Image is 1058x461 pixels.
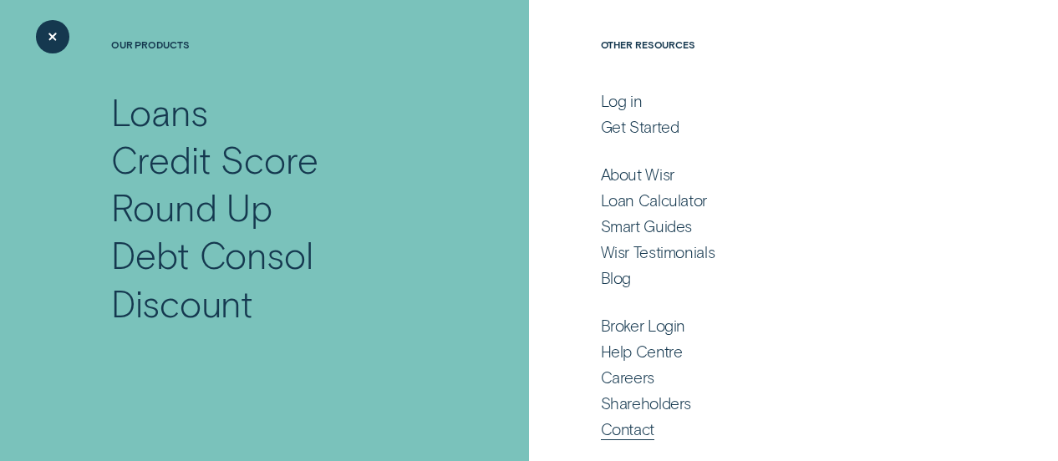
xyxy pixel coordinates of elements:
div: Smart Guides [601,216,692,236]
a: Smart Guides [601,216,946,236]
a: Wisr Testimonials [601,242,946,262]
div: Wisr Testimonials [601,242,715,262]
a: Shareholders [601,393,946,413]
div: Shareholders [601,393,691,413]
div: Help Centre [601,342,683,362]
a: Log in [601,91,946,111]
div: About Wisr [601,165,674,185]
a: Debt Consol Discount [111,230,452,326]
a: Loans [111,88,452,135]
a: Get Started [601,117,946,137]
div: Broker Login [601,316,685,336]
a: Broker Login [601,316,946,336]
div: Loan Calculator [601,190,707,210]
a: Blog [601,268,946,288]
a: About Wisr [601,165,946,185]
div: Careers [601,367,654,388]
div: Round Up [111,183,272,230]
a: Help Centre [601,342,946,362]
a: Loan Calculator [601,190,946,210]
div: Credit Score [111,135,318,183]
div: Log in [601,91,643,111]
div: Contact [601,419,654,439]
a: Careers [601,367,946,388]
a: Contact [601,419,946,439]
div: Blog [601,268,631,288]
a: Credit Score [111,135,452,183]
a: Round Up [111,183,452,230]
div: Loans [111,88,208,135]
button: Close Menu [36,20,69,53]
div: Get Started [601,117,679,137]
